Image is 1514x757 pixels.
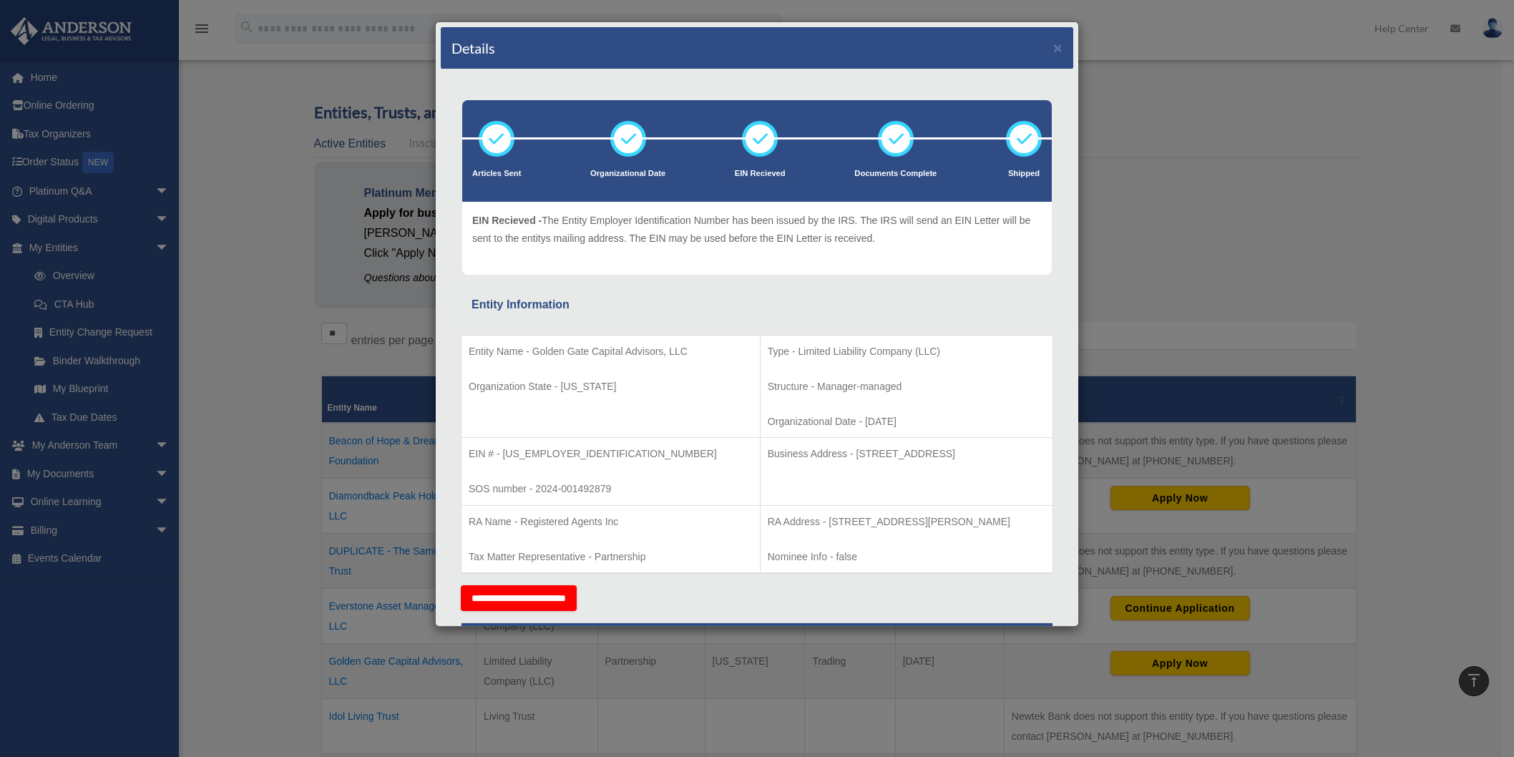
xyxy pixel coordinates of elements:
[469,513,753,531] p: RA Name - Registered Agents Inc
[461,623,1053,658] th: Tax Information
[469,548,753,566] p: Tax Matter Representative - Partnership
[768,548,1045,566] p: Nominee Info - false
[472,295,1042,315] div: Entity Information
[854,167,937,181] p: Documents Complete
[469,445,753,463] p: EIN # - [US_EMPLOYER_IDENTIFICATION_NUMBER]
[472,215,542,226] span: EIN Recieved -
[768,343,1045,361] p: Type - Limited Liability Company (LLC)
[768,513,1045,531] p: RA Address - [STREET_ADDRESS][PERSON_NAME]
[472,167,521,181] p: Articles Sent
[1053,40,1063,55] button: ×
[768,378,1045,396] p: Structure - Manager-managed
[1006,167,1042,181] p: Shipped
[451,38,495,58] h4: Details
[768,445,1045,463] p: Business Address - [STREET_ADDRESS]
[469,378,753,396] p: Organization State - [US_STATE]
[472,212,1042,247] p: The Entity Employer Identification Number has been issued by the IRS. The IRS will send an EIN Le...
[469,480,753,498] p: SOS number - 2024-001492879
[469,343,753,361] p: Entity Name - Golden Gate Capital Advisors, LLC
[735,167,786,181] p: EIN Recieved
[768,413,1045,431] p: Organizational Date - [DATE]
[590,167,665,181] p: Organizational Date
